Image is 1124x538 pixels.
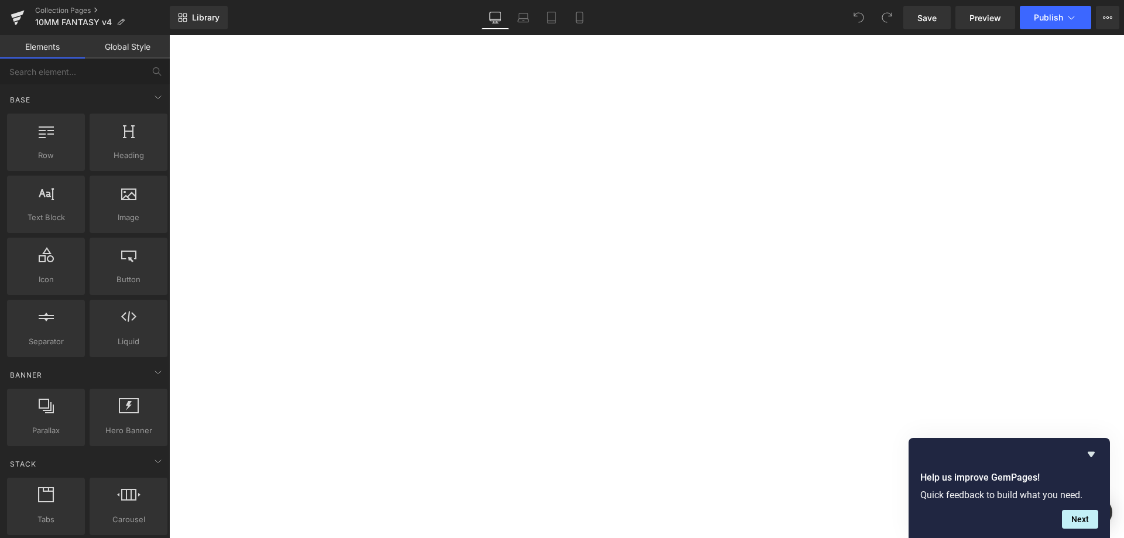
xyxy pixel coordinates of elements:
a: Tablet [537,6,566,29]
span: Carousel [93,513,164,526]
a: Collection Pages [35,6,170,15]
span: Image [93,211,164,224]
span: Text Block [11,211,81,224]
span: Save [917,12,937,24]
span: Heading [93,149,164,162]
span: Button [93,273,164,286]
a: Desktop [481,6,509,29]
p: Quick feedback to build what you need. [920,489,1098,501]
span: Stack [9,458,37,470]
span: Icon [11,273,81,286]
span: Liquid [93,335,164,348]
span: Row [11,149,81,162]
button: Hide survey [1084,447,1098,461]
span: Separator [11,335,81,348]
a: Mobile [566,6,594,29]
h2: Help us improve GemPages! [920,471,1098,485]
a: Global Style [85,35,170,59]
button: Next question [1062,510,1098,529]
a: Laptop [509,6,537,29]
span: Preview [969,12,1001,24]
a: New Library [170,6,228,29]
span: Base [9,94,32,105]
span: Parallax [11,424,81,437]
button: Publish [1020,6,1091,29]
span: Banner [9,369,43,381]
a: Preview [955,6,1015,29]
span: 10MM FANTASY v4 [35,18,112,27]
span: Library [192,12,220,23]
span: Tabs [11,513,81,526]
span: Hero Banner [93,424,164,437]
button: Undo [847,6,871,29]
div: Help us improve GemPages! [920,447,1098,529]
button: More [1096,6,1119,29]
span: Publish [1034,13,1063,22]
button: Redo [875,6,899,29]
